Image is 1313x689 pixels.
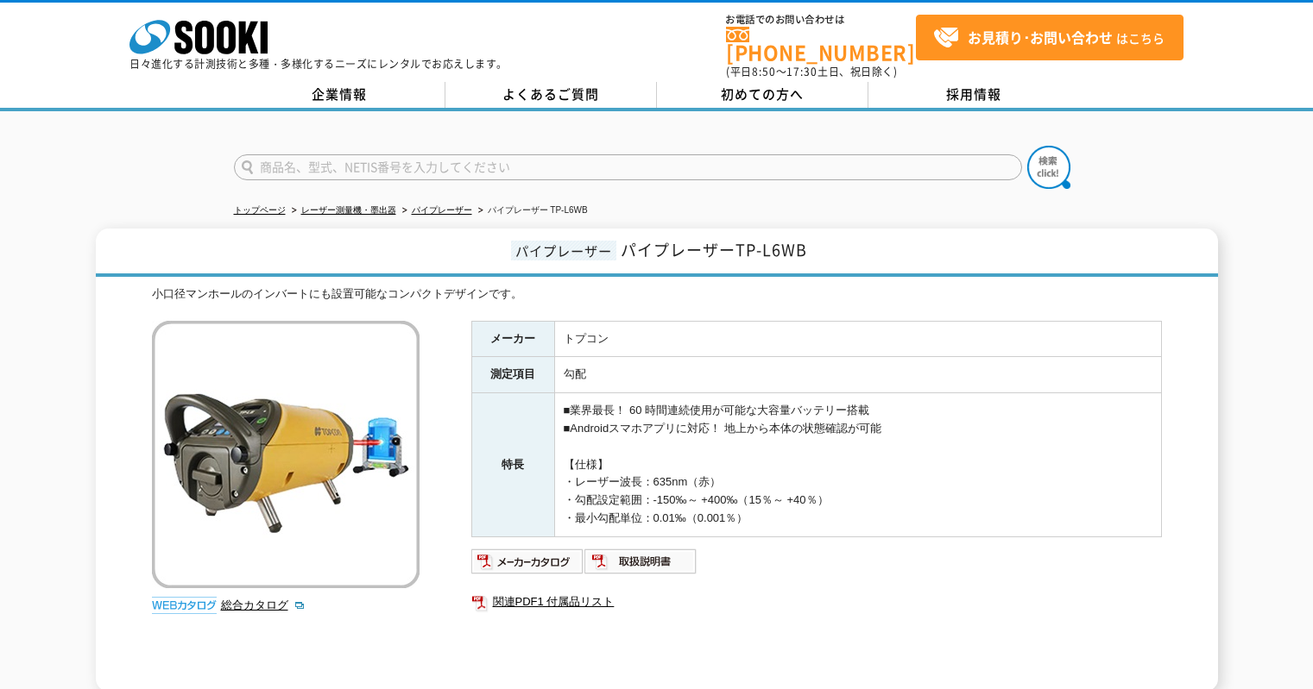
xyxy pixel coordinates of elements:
td: 勾配 [554,357,1161,393]
th: 特長 [471,393,554,537]
td: ■業界最長！ 60 時間連続使用が可能な大容量バッテリー搭載 ■Androidスマホアプリに対応！ 地上から本体の状態確認が可能 【仕様】 ・レーザー波長：635nm（赤） ・勾配設定範囲：-1... [554,393,1161,537]
p: 日々進化する計測技術と多種・多様化するニーズにレンタルでお応えします。 [129,59,508,69]
a: パイプレーザー [412,205,472,215]
span: 8:50 [752,64,776,79]
a: 初めての方へ [657,82,868,108]
a: レーザー測量機・墨出器 [301,205,396,215]
img: webカタログ [152,597,217,614]
span: 17:30 [786,64,817,79]
a: 採用情報 [868,82,1080,108]
img: メーカーカタログ [471,548,584,575]
a: [PHONE_NUMBER] [726,27,916,62]
a: トップページ [234,205,286,215]
span: 初めての方へ [721,85,804,103]
td: トプコン [554,321,1161,357]
a: メーカーカタログ [471,559,584,572]
span: パイプレーザー [511,241,616,260]
a: 取扱説明書 [584,559,698,572]
span: はこちら [933,25,1165,51]
a: よくあるご質問 [445,82,657,108]
img: パイプレーザー TP-L6WB [152,321,420,588]
th: 測定項目 [471,357,554,393]
strong: お見積り･お問い合わせ [968,27,1113,47]
span: お電話でのお問い合わせは [726,15,916,25]
img: btn_search.png [1027,146,1070,189]
a: 関連PDF1 付属品リスト [471,591,1162,613]
a: 企業情報 [234,82,445,108]
input: 商品名、型式、NETIS番号を入力してください [234,154,1022,180]
span: (平日 ～ 土日、祝日除く) [726,64,897,79]
a: 総合カタログ [221,598,306,611]
li: パイプレーザー TP-L6WB [475,202,588,220]
span: パイプレーザーTP-L6WB [621,238,807,261]
a: お見積り･お問い合わせはこちら [916,15,1184,60]
div: 小口径マンホールのインバートにも設置可能なコンパクトデザインです。 [152,285,1162,304]
img: 取扱説明書 [584,548,698,575]
th: メーカー [471,321,554,357]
